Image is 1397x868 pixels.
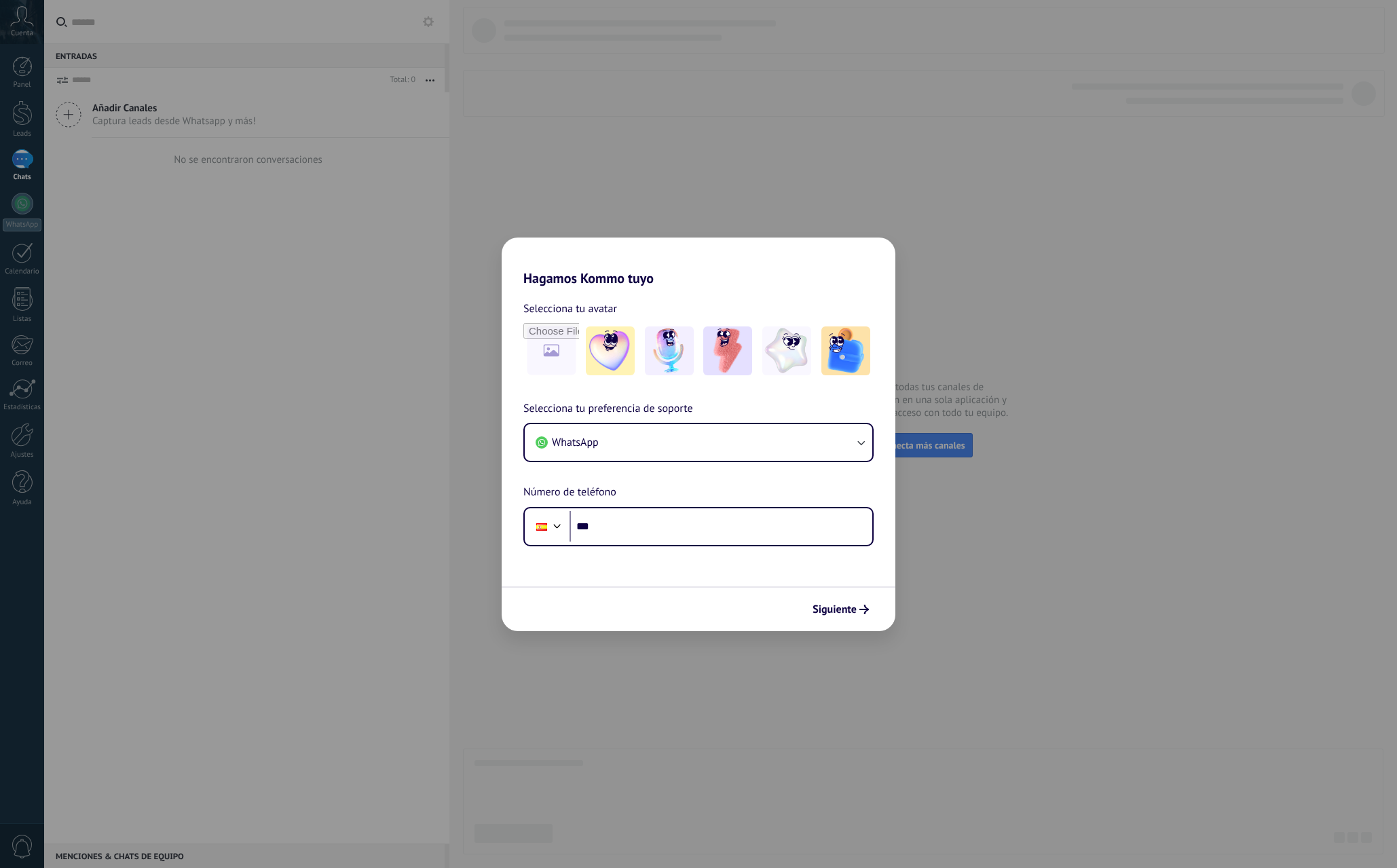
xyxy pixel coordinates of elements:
[552,436,599,449] span: WhatsApp
[703,326,752,375] img: -3.jpeg
[529,512,555,541] div: Spain: + 34
[762,326,811,375] img: -4.jpeg
[806,598,875,621] button: Siguiente
[586,326,635,375] img: -1.jpeg
[525,424,872,461] button: WhatsApp
[523,400,693,418] span: Selecciona tu preferencia de soporte
[645,326,694,375] img: -2.jpeg
[502,238,895,286] h2: Hagamos Kommo tuyo
[821,326,870,375] img: -5.jpeg
[523,300,617,318] span: Selecciona tu avatar
[523,484,616,502] span: Número de teléfono
[813,605,857,614] span: Siguiente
